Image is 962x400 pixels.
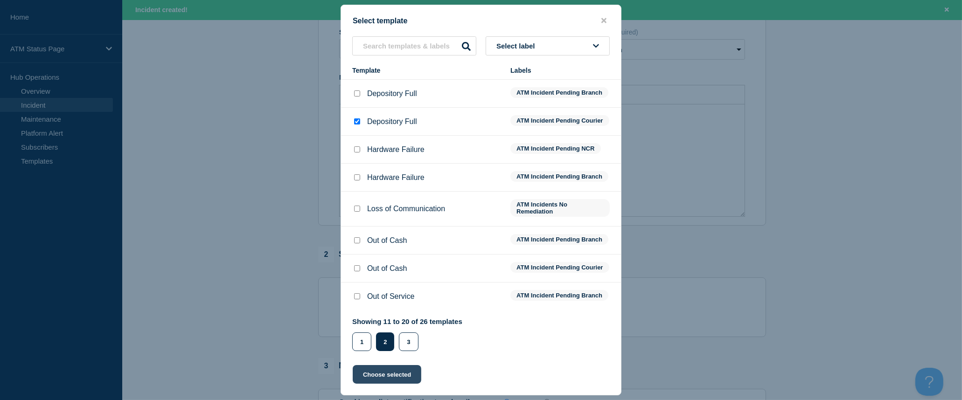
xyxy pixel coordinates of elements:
span: ATM Incident Pending Branch [510,87,608,98]
div: Select template [341,16,621,25]
p: Out of Cash [367,236,407,245]
input: Out of Cash checkbox [354,265,360,271]
span: ATM Incident Pending Branch [510,234,608,245]
button: Select label [486,36,610,55]
button: Choose selected [353,365,421,384]
button: close button [599,16,609,25]
input: Out of Cash checkbox [354,237,360,243]
p: Depository Full [367,117,417,126]
p: Out of Service [367,292,414,301]
span: ATM Incidents No Remediation [510,199,610,217]
input: Loss of Communication checkbox [354,206,360,212]
p: Showing 11 to 20 of 26 templates [352,317,462,325]
button: 2 [376,332,394,351]
span: ATM Incident Pending Courier [510,262,609,273]
p: Out of Cash [367,264,407,273]
div: Template [352,67,501,74]
button: 1 [352,332,371,351]
span: ATM Incident Pending NCR [510,143,600,154]
p: Depository Full [367,90,417,98]
p: Loss of Communication [367,205,445,213]
span: ATM Incident Pending Branch [510,290,608,301]
button: 3 [399,332,418,351]
input: Out of Service checkbox [354,293,360,299]
p: Hardware Failure [367,173,425,182]
span: ATM Incident Pending Branch [510,171,608,182]
input: Depository Full checkbox [354,118,360,124]
input: Hardware Failure checkbox [354,174,360,180]
input: Depository Full checkbox [354,90,360,97]
div: Labels [510,67,610,74]
span: Select label [496,42,539,50]
input: Hardware Failure checkbox [354,146,360,152]
input: Search templates & labels [352,36,476,55]
p: Hardware Failure [367,145,425,154]
span: ATM Incident Pending Courier [510,115,609,126]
